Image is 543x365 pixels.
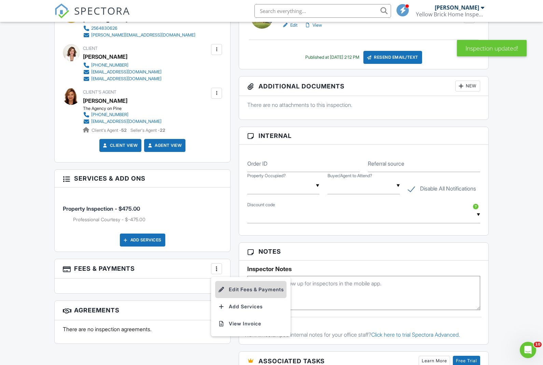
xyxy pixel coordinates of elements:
[54,3,69,18] img: The Best Home Inspection Software - Spectora
[83,62,162,69] a: [PHONE_NUMBER]
[83,69,162,75] a: [EMAIL_ADDRESS][DOMAIN_NAME]
[55,170,230,187] h3: Services & Add ons
[55,259,230,279] h3: Fees & Payments
[83,111,162,118] a: [PHONE_NUMBER]
[74,3,130,18] span: SPECTORA
[247,202,275,208] label: Discount code
[130,128,165,133] span: Seller's Agent -
[55,301,230,320] h3: Agreements
[239,76,488,96] h3: Additional Documents
[247,101,480,109] p: There are no attachments to this inspection.
[244,324,483,331] div: Office Notes
[239,127,488,145] h3: Internal
[91,32,195,38] div: [PERSON_NAME][EMAIL_ADDRESS][DOMAIN_NAME]
[371,331,460,338] a: Click here to trial Spectora Advanced.
[305,55,359,60] div: Published at [DATE] 2:12 PM
[63,205,140,212] span: Property Inspection - $475.00
[121,128,127,133] strong: 52
[247,173,286,179] label: Property Occupied?
[455,81,480,92] div: New
[83,25,195,32] a: 2564830626
[92,128,128,133] span: Client's Agent -
[83,75,162,82] a: [EMAIL_ADDRESS][DOMAIN_NAME]
[73,216,222,223] li: Add on: Professional Courtesy
[83,106,167,111] div: The Agency on Pine
[457,40,527,56] div: Inspection updated!
[91,119,162,124] div: [EMAIL_ADDRESS][DOMAIN_NAME]
[160,128,165,133] strong: 22
[91,112,128,117] div: [PHONE_NUMBER]
[254,4,391,18] input: Search everything...
[147,142,182,149] a: Agent View
[63,193,222,228] li: Service: Property Inspection
[63,325,222,333] p: There are no inspection agreements.
[416,11,484,18] div: Yellow Brick Home Inspection
[102,142,138,149] a: Client View
[239,243,488,261] h3: Notes
[91,76,162,82] div: [EMAIL_ADDRESS][DOMAIN_NAME]
[244,331,483,338] p: Want timestamped internal notes for your office staff?
[91,62,128,68] div: [PHONE_NUMBER]
[363,51,422,64] div: Resend Email/Text
[83,96,127,106] a: [PERSON_NAME]
[304,22,322,29] a: View
[120,234,165,247] div: Add Services
[83,89,116,95] span: Client's Agent
[83,52,127,62] div: [PERSON_NAME]
[83,46,98,51] span: Client
[83,32,195,39] a: [PERSON_NAME][EMAIL_ADDRESS][DOMAIN_NAME]
[91,69,162,75] div: [EMAIL_ADDRESS][DOMAIN_NAME]
[247,266,480,272] h5: Inspector Notes
[328,173,372,179] label: Buyer/Agent to Attend?
[247,160,267,167] label: Order ID
[534,342,542,347] span: 10
[282,22,297,29] a: Edit
[54,9,130,24] a: SPECTORA
[368,160,404,167] label: Referral source
[91,26,117,31] div: 2564830626
[83,118,162,125] a: [EMAIL_ADDRESS][DOMAIN_NAME]
[520,342,536,358] iframe: Intercom live chat
[408,185,476,194] label: Disable All Notifications
[435,4,479,11] div: [PERSON_NAME]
